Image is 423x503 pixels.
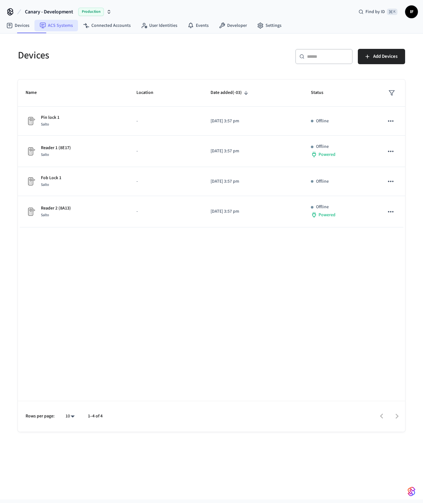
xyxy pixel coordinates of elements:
[41,145,71,151] p: Reader 1 (8E17)
[26,116,36,126] img: Placeholder Lock Image
[41,182,49,187] span: Salto
[408,486,415,497] img: SeamLogoGradient.69752ec5.svg
[358,49,405,64] button: Add Devices
[41,122,49,127] span: Salto
[41,152,49,157] span: Salto
[25,8,73,16] span: Canary - Development
[353,6,403,18] div: Find by ID⌘ K
[26,146,36,156] img: Placeholder Lock Image
[41,205,71,212] p: Reader 2 (8A13)
[26,176,36,187] img: Placeholder Lock Image
[316,178,329,185] p: Offline
[214,20,252,31] a: Developer
[387,9,397,15] span: ⌘ K
[41,114,59,121] p: Pin lock 1
[136,178,195,185] p: -
[18,80,405,227] table: sticky table
[62,412,78,421] div: 10
[316,143,329,150] p: Offline
[26,207,36,217] img: Placeholder Lock Image
[406,6,417,18] span: IF
[182,20,214,31] a: Events
[311,88,332,98] span: Status
[211,148,296,155] p: [DATE] 3:57 pm
[78,20,136,31] a: Connected Accounts
[35,20,78,31] a: ACS Systems
[211,178,296,185] p: [DATE] 3:57 pm
[211,118,296,125] p: [DATE] 3:57 pm
[26,413,55,420] p: Rows per page:
[252,20,287,31] a: Settings
[18,49,208,62] h5: Devices
[41,212,49,218] span: Salto
[316,118,329,125] p: Offline
[211,208,296,215] p: [DATE] 3:57 pm
[26,88,45,98] span: Name
[41,175,61,181] p: Fob Lock 1
[365,9,385,15] span: Find by ID
[373,52,397,61] span: Add Devices
[78,8,104,16] span: Production
[316,204,329,210] p: Offline
[136,148,195,155] p: -
[319,151,335,158] span: Powered
[211,88,250,98] span: Date added(-03)
[136,88,162,98] span: Location
[136,208,195,215] p: -
[88,413,103,420] p: 1–4 of 4
[136,20,182,31] a: User Identities
[319,212,335,218] span: Powered
[405,5,418,18] button: IF
[136,118,195,125] p: -
[1,20,35,31] a: Devices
